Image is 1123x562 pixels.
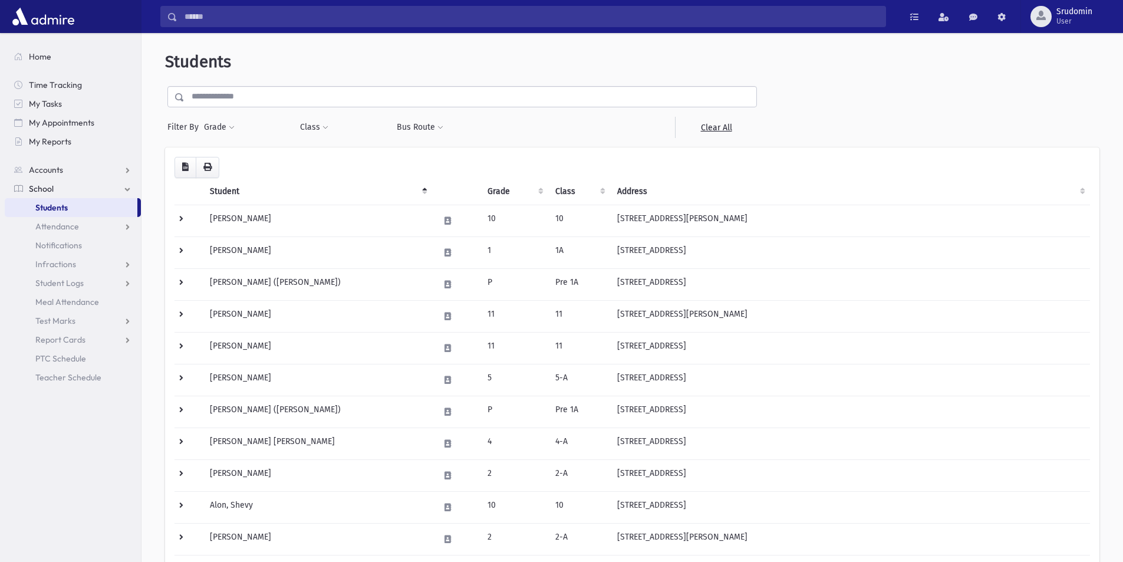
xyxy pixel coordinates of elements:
a: Notifications [5,236,141,255]
button: Print [196,157,219,178]
span: Notifications [35,240,82,251]
th: Student: activate to sort column descending [203,178,432,205]
a: Infractions [5,255,141,274]
a: Test Marks [5,311,141,330]
th: Grade: activate to sort column ascending [480,178,548,205]
button: Grade [203,117,235,138]
td: [STREET_ADDRESS][PERSON_NAME] [610,523,1090,555]
span: Student Logs [35,278,84,288]
td: Pre 1A [548,268,610,300]
span: Report Cards [35,334,85,345]
td: P [480,396,548,428]
td: 2-A [548,523,610,555]
span: Accounts [29,165,63,175]
td: 5-A [548,364,610,396]
td: [STREET_ADDRESS] [610,364,1090,396]
td: 11 [480,300,548,332]
a: Attendance [5,217,141,236]
a: Home [5,47,141,66]
td: 5 [480,364,548,396]
a: My Tasks [5,94,141,113]
td: [STREET_ADDRESS] [610,459,1090,491]
td: 2 [480,459,548,491]
a: PTC Schedule [5,349,141,368]
td: [PERSON_NAME] [203,236,432,268]
td: 11 [480,332,548,364]
a: School [5,179,141,198]
td: [PERSON_NAME] [203,459,432,491]
a: My Reports [5,132,141,151]
span: Infractions [35,259,76,270]
td: [PERSON_NAME] [PERSON_NAME] [203,428,432,459]
span: PTC Schedule [35,353,86,364]
a: Time Tracking [5,75,141,94]
td: 4 [480,428,548,459]
td: 2-A [548,459,610,491]
span: My Tasks [29,98,62,109]
td: 11 [548,332,610,364]
button: CSV [174,157,196,178]
span: Time Tracking [29,80,82,90]
td: [STREET_ADDRESS] [610,491,1090,523]
a: Clear All [675,117,757,138]
td: Pre 1A [548,396,610,428]
span: User [1056,17,1092,26]
img: AdmirePro [9,5,77,28]
th: Address: activate to sort column ascending [610,178,1090,205]
span: Home [29,51,51,62]
td: Alon, Shevy [203,491,432,523]
td: 10 [548,205,610,236]
button: Class [299,117,329,138]
span: Filter By [167,121,203,133]
input: Search [177,6,885,27]
td: [PERSON_NAME] [203,332,432,364]
td: 10 [548,491,610,523]
td: [STREET_ADDRESS][PERSON_NAME] [610,205,1090,236]
span: Test Marks [35,315,75,326]
td: [STREET_ADDRESS] [610,268,1090,300]
td: [STREET_ADDRESS][PERSON_NAME] [610,300,1090,332]
td: [PERSON_NAME] [203,364,432,396]
td: [STREET_ADDRESS] [610,396,1090,428]
span: My Reports [29,136,71,147]
td: 2 [480,523,548,555]
td: [PERSON_NAME] [203,205,432,236]
span: Meal Attendance [35,297,99,307]
span: Teacher Schedule [35,372,101,383]
td: 1 [480,236,548,268]
a: My Appointments [5,113,141,132]
td: [PERSON_NAME] ([PERSON_NAME]) [203,268,432,300]
a: Accounts [5,160,141,179]
button: Bus Route [396,117,444,138]
th: Class: activate to sort column ascending [548,178,610,205]
td: 4-A [548,428,610,459]
td: [STREET_ADDRESS] [610,428,1090,459]
span: Attendance [35,221,79,232]
td: [PERSON_NAME] [203,523,432,555]
td: 1A [548,236,610,268]
td: [PERSON_NAME] ([PERSON_NAME]) [203,396,432,428]
td: [PERSON_NAME] [203,300,432,332]
td: 10 [480,205,548,236]
a: Teacher Schedule [5,368,141,387]
span: Students [165,52,231,71]
span: Srudomin [1056,7,1092,17]
a: Report Cards [5,330,141,349]
a: Students [5,198,137,217]
a: Student Logs [5,274,141,292]
span: Students [35,202,68,213]
td: [STREET_ADDRESS] [610,332,1090,364]
td: [STREET_ADDRESS] [610,236,1090,268]
td: P [480,268,548,300]
td: 10 [480,491,548,523]
td: 11 [548,300,610,332]
span: School [29,183,54,194]
span: My Appointments [29,117,94,128]
a: Meal Attendance [5,292,141,311]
